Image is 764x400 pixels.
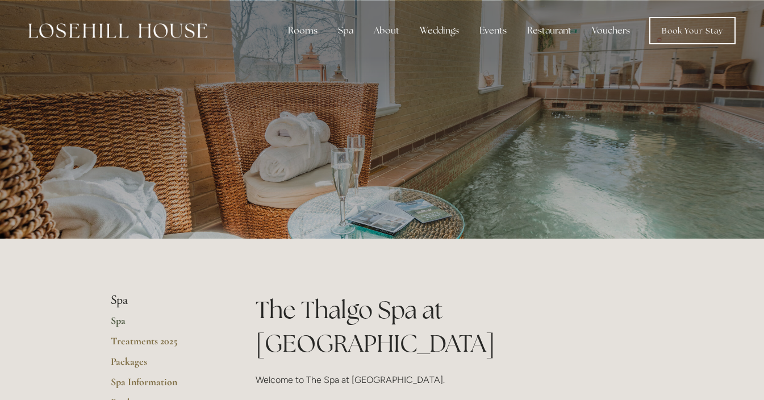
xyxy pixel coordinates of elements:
[256,293,654,360] h1: The Thalgo Spa at [GEOGRAPHIC_DATA]
[365,19,408,42] div: About
[518,19,581,42] div: Restaurant
[28,23,207,38] img: Losehill House
[111,376,219,396] a: Spa Information
[411,19,468,42] div: Weddings
[111,293,219,308] li: Spa
[649,17,736,44] a: Book Your Stay
[470,19,516,42] div: Events
[256,372,654,388] p: Welcome to The Spa at [GEOGRAPHIC_DATA].
[329,19,362,42] div: Spa
[111,314,219,335] a: Spa
[111,335,219,355] a: Treatments 2025
[111,355,219,376] a: Packages
[279,19,327,42] div: Rooms
[583,19,639,42] a: Vouchers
